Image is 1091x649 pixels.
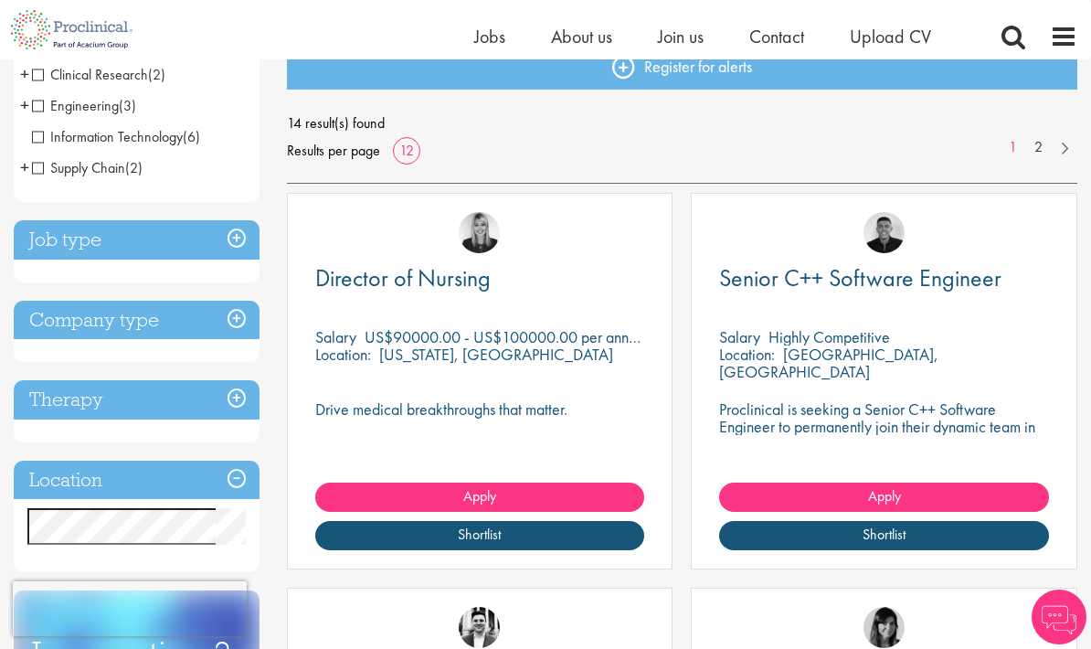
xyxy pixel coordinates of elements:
a: Shortlist [719,521,1049,550]
p: [GEOGRAPHIC_DATA], [GEOGRAPHIC_DATA] [719,344,938,382]
p: US$90000.00 - US$100000.00 per annum [365,326,647,347]
span: Clinical Research [32,65,165,84]
a: Senior C++ Software Engineer [719,267,1049,290]
span: (2) [125,158,143,177]
span: + [20,60,29,88]
span: (2) [148,65,165,84]
span: (6) [183,127,200,146]
span: Supply Chain [32,158,125,177]
a: Register for alerts [287,44,1078,90]
span: Director of Nursing [315,262,491,293]
span: Location: [315,344,371,365]
a: Director of Nursing [315,267,645,290]
a: Apply [719,483,1049,512]
span: Clinical Research [32,65,148,84]
span: Information Technology [32,127,200,146]
h3: Location [14,461,260,500]
span: Salary [315,326,356,347]
a: 2 [1025,137,1052,158]
a: Join us [658,25,704,48]
img: Tesnim Chagklil [863,607,905,648]
img: Chatbot [1032,590,1086,644]
a: Contact [749,25,804,48]
span: Apply [463,486,496,505]
a: 1 [1000,137,1026,158]
p: Highly Competitive [768,326,890,347]
span: 14 result(s) found [287,110,1078,137]
h3: Therapy [14,380,260,420]
a: 12 [393,141,420,160]
span: Location: [719,344,775,365]
span: Apply [868,486,901,505]
span: (3) [119,96,136,115]
a: Jobs [474,25,505,48]
h3: Company type [14,301,260,340]
h3: Job type [14,220,260,260]
span: Senior C++ Software Engineer [719,262,1001,293]
p: [US_STATE], [GEOGRAPHIC_DATA] [379,344,613,365]
img: Janelle Jones [459,212,500,253]
a: Shortlist [315,521,645,550]
iframe: reCAPTCHA [13,581,247,636]
span: Information Technology [32,127,183,146]
p: Drive medical breakthroughs that matter. [315,400,645,418]
a: Apply [315,483,645,512]
span: + [20,154,29,181]
span: Engineering [32,96,119,115]
span: Engineering [32,96,136,115]
a: Upload CV [850,25,931,48]
span: + [20,91,29,119]
img: Christian Andersen [863,212,905,253]
span: Results per page [287,137,380,165]
p: Proclinical is seeking a Senior C++ Software Engineer to permanently join their dynamic team in [... [719,400,1049,452]
a: About us [551,25,612,48]
img: Edward Little [459,607,500,648]
span: Supply Chain [32,158,143,177]
span: Salary [719,326,760,347]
